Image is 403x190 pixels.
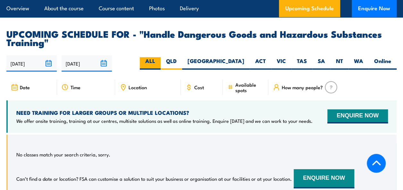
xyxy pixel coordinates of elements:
label: QLD [161,57,182,70]
label: ALL [140,57,161,70]
span: Date [20,84,30,90]
span: Time [71,84,80,90]
span: Location [129,84,147,90]
label: SA [312,57,331,70]
span: Cost [194,84,204,90]
label: WA [348,57,369,70]
button: ENQUIRE NOW [327,109,388,123]
span: How many people? [282,84,323,90]
label: VIC [271,57,291,70]
h4: NEED TRAINING FOR LARGER GROUPS OR MULTIPLE LOCATIONS? [16,109,313,116]
label: ACT [250,57,271,70]
label: Online [369,57,397,70]
p: No classes match your search criteria, sorry. [16,151,110,158]
input: To date [62,55,112,72]
p: Can’t find a date or location? FSA can customise a solution to suit your business or organisation... [16,176,292,182]
p: We offer onsite training, training at our centres, multisite solutions as well as online training... [16,118,313,124]
label: [GEOGRAPHIC_DATA] [182,57,250,70]
label: TAS [291,57,312,70]
span: Available spots [235,82,264,93]
input: From date [6,55,57,72]
button: ENQUIRE NOW [294,169,354,188]
h2: UPCOMING SCHEDULE FOR - "Handle Dangerous Goods and Hazardous Substances Training" [6,29,397,46]
label: NT [331,57,348,70]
